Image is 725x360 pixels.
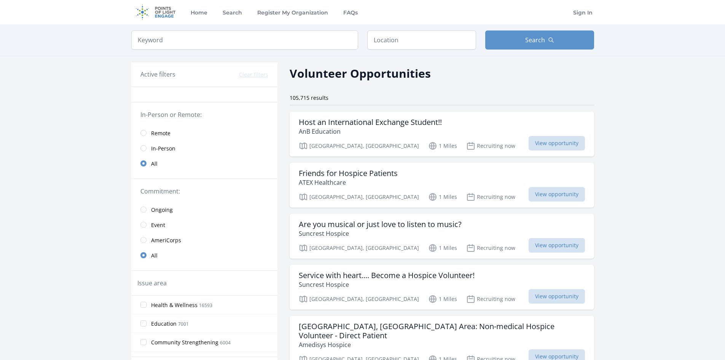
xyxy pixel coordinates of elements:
span: View opportunity [529,289,585,304]
p: Recruiting now [466,294,515,304]
input: Community Strengthening 6004 [140,339,147,345]
p: [GEOGRAPHIC_DATA], [GEOGRAPHIC_DATA] [299,294,419,304]
input: Location [367,30,476,50]
button: Clear filters [239,71,268,78]
h3: Are you musical or just love to listen to music? [299,220,462,229]
p: 1 Miles [428,294,457,304]
a: Host an International Exchange Student!! AnB Education [GEOGRAPHIC_DATA], [GEOGRAPHIC_DATA] 1 Mil... [290,112,594,157]
span: Remote [151,130,170,137]
span: All [151,252,158,259]
a: Remote [131,125,277,141]
input: Education 7001 [140,320,147,326]
span: 16593 [199,302,212,309]
p: Suncrest Hospice [299,229,462,238]
a: AmeriCorps [131,232,277,248]
p: [GEOGRAPHIC_DATA], [GEOGRAPHIC_DATA] [299,141,419,150]
span: In-Person [151,145,175,152]
p: Recruiting now [466,243,515,253]
span: Health & Wellness [151,301,198,309]
p: AnB Education [299,127,442,136]
h3: Host an International Exchange Student!! [299,118,442,127]
h2: Volunteer Opportunities [290,65,431,82]
span: 7001 [178,321,189,327]
span: AmeriCorps [151,237,181,244]
p: Recruiting now [466,192,515,202]
p: 1 Miles [428,192,457,202]
a: Ongoing [131,202,277,217]
span: View opportunity [529,238,585,253]
legend: Issue area [137,278,167,288]
span: Event [151,221,165,229]
p: ATEX Healthcare [299,178,398,187]
p: [GEOGRAPHIC_DATA], [GEOGRAPHIC_DATA] [299,243,419,253]
span: 105,715 results [290,94,328,101]
a: All [131,156,277,171]
p: [GEOGRAPHIC_DATA], [GEOGRAPHIC_DATA] [299,192,419,202]
span: All [151,160,158,168]
p: Suncrest Hospice [299,280,475,289]
span: Community Strengthening [151,339,218,346]
h3: Friends for Hospice Patients [299,169,398,178]
span: Education [151,320,177,328]
a: Friends for Hospice Patients ATEX Healthcare [GEOGRAPHIC_DATA], [GEOGRAPHIC_DATA] 1 Miles Recruit... [290,163,594,208]
p: Recruiting now [466,141,515,150]
span: Ongoing [151,206,173,214]
h3: [GEOGRAPHIC_DATA], [GEOGRAPHIC_DATA] Area: Non-medical Hospice Volunteer - Direct Patient [299,322,585,340]
span: 6004 [220,339,231,346]
p: 1 Miles [428,243,457,253]
h3: Service with heart.... Become a Hospice Volunteer! [299,271,475,280]
p: 1 Miles [428,141,457,150]
legend: Commitment: [140,187,268,196]
a: Service with heart.... Become a Hospice Volunteer! Suncrest Hospice [GEOGRAPHIC_DATA], [GEOGRAPHI... [290,265,594,310]
a: In-Person [131,141,277,156]
span: View opportunity [529,187,585,202]
input: Keyword [131,30,358,50]
a: All [131,248,277,263]
a: Are you musical or just love to listen to music? Suncrest Hospice [GEOGRAPHIC_DATA], [GEOGRAPHIC_... [290,214,594,259]
span: Search [525,35,545,45]
input: Health & Wellness 16593 [140,302,147,308]
legend: In-Person or Remote: [140,110,268,119]
button: Search [485,30,594,50]
span: View opportunity [529,136,585,150]
a: Event [131,217,277,232]
p: Amedisys Hospice [299,340,585,349]
h3: Active filters [140,70,175,79]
